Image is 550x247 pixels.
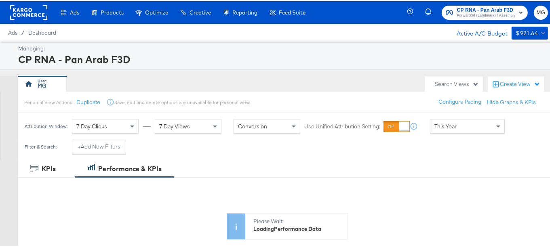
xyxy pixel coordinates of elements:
span: Creative [190,8,211,15]
button: +Add New Filters [72,138,126,153]
span: 7 Day Clicks [76,121,107,129]
span: MG [537,7,545,16]
div: Personal View Actions: [24,98,73,105]
label: Use Unified Attribution Setting: [304,121,380,129]
div: CP RNA - Pan Arab F3D [18,51,546,65]
button: Hide Graphs & KPIs [487,97,536,105]
span: Conversion [238,121,267,129]
span: CP RNA - Pan Arab F3D [457,5,516,13]
button: Configure Pacing [433,94,487,108]
div: Save, edit and delete options are unavailable for personal view. [114,98,251,105]
button: Duplicate [76,97,100,105]
span: Feed Suite [279,8,306,15]
div: Managing: [18,44,546,51]
div: KPIs [42,163,56,172]
span: This Year [434,121,457,129]
a: Dashboard [28,28,56,35]
button: $921.64 [512,25,548,38]
div: Active A/C Budget [448,25,508,38]
div: $921.64 [516,27,538,37]
span: Reporting [232,8,257,15]
div: Performance & KPIs [98,163,162,172]
span: Ads [70,8,79,15]
div: Filter & Search: [24,143,57,149]
span: / [17,28,28,35]
strong: + [78,142,81,149]
button: MG [534,4,548,19]
span: Optimize [145,8,168,15]
div: Create View [500,79,540,87]
button: CP RNA - Pan Arab F3DForward3d (Landmark) / Assembly [442,4,528,19]
span: Ads [8,28,17,35]
span: Products [101,8,124,15]
div: Search Views [435,79,479,87]
span: Forward3d (Landmark) / Assembly [457,11,516,18]
div: MG [38,81,47,88]
span: 7 Day Views [159,121,190,129]
div: Attribution Window: [24,122,68,128]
